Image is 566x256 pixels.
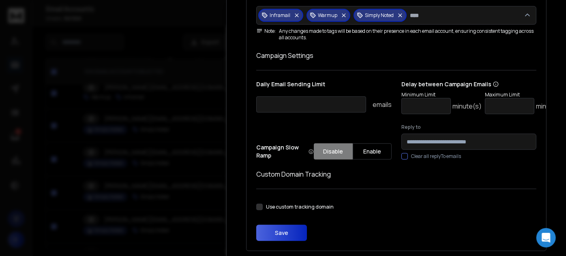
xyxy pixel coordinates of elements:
h1: Campaign Settings [256,51,536,60]
span: Note: [256,28,276,34]
p: Maximum Limit [485,92,565,98]
p: Warmup [318,12,337,19]
p: Daily Email Sending Limit [256,80,391,92]
button: Enable [353,143,392,160]
div: Any changes made to tags will be based on their presence in each email account, ensuring consiste... [256,28,536,41]
p: Campaign Slow Ramp [256,143,313,160]
label: Clear all replyTo emails [411,153,461,160]
button: Save [256,225,307,241]
p: Simply Noted [365,12,394,19]
p: Delay between Campaign Emails [401,80,565,88]
p: emails [373,100,392,109]
label: Use custom tracking domain [266,204,334,210]
p: minute(s) [536,101,565,111]
h1: Custom Domain Tracking [256,169,536,179]
p: minute(s) [452,101,482,111]
p: Inframail [270,12,290,19]
div: Open Intercom Messenger [536,228,556,247]
p: Minimum Limit [401,92,482,98]
button: Disable [314,143,353,160]
label: Reply to [401,124,536,130]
